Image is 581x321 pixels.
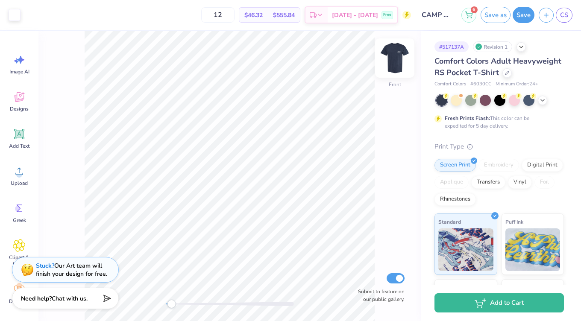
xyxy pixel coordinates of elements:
[52,295,88,303] span: Chat with us.
[496,81,538,88] span: Minimum Order: 24 +
[434,159,476,172] div: Screen Print
[471,176,505,189] div: Transfers
[353,288,405,303] label: Submit to feature on our public gallery.
[332,11,378,20] span: [DATE] - [DATE]
[10,105,29,112] span: Designs
[434,293,564,312] button: Add to Cart
[36,262,54,270] strong: Stuck?
[434,142,564,152] div: Print Type
[505,228,560,271] img: Puff Ink
[434,81,466,88] span: Comfort Colors
[273,11,295,20] span: $555.84
[167,300,176,308] div: Accessibility label
[508,176,532,189] div: Vinyl
[470,81,491,88] span: # 6030CC
[378,41,412,75] img: Front
[505,283,556,292] span: Metallic & Glitter Ink
[438,228,493,271] img: Standard
[21,295,52,303] strong: Need help?
[201,7,235,23] input: – –
[461,8,476,23] button: 6
[434,56,561,78] span: Comfort Colors Adult Heavyweight RS Pocket T-Shirt
[389,81,401,88] div: Front
[383,12,391,18] span: Free
[434,176,469,189] div: Applique
[11,180,28,187] span: Upload
[415,6,457,23] input: Untitled Design
[473,41,512,52] div: Revision 1
[13,217,26,224] span: Greek
[9,68,29,75] span: Image AI
[244,11,263,20] span: $46.32
[560,10,568,20] span: CS
[471,6,478,13] span: 6
[445,114,550,130] div: This color can be expedited for 5 day delivery.
[481,7,511,23] button: Save as
[556,8,572,23] a: CS
[438,283,459,292] span: Neon Ink
[434,193,476,206] div: Rhinestones
[505,217,523,226] span: Puff Ink
[36,262,107,278] div: Our Art team will finish your design for free.
[9,143,29,149] span: Add Text
[513,7,534,23] button: Save
[9,298,29,305] span: Decorate
[5,254,33,268] span: Clipart & logos
[434,41,469,52] div: # 517137A
[534,176,555,189] div: Foil
[438,217,461,226] span: Standard
[445,115,490,122] strong: Fresh Prints Flash:
[478,159,519,172] div: Embroidery
[522,159,563,172] div: Digital Print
